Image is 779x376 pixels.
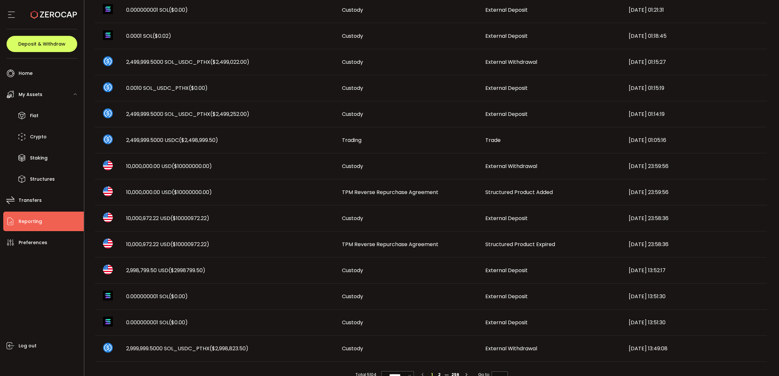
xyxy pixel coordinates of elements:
[103,343,113,353] img: sol_usdc_pthx_portfolio.png
[342,293,363,300] span: Custody
[624,215,767,222] div: [DATE] 23:58:36
[19,341,37,351] span: Log out
[485,32,528,40] span: External Deposit
[126,345,248,352] span: 2,999,999.5000 SOL_USDC_PTHX
[103,187,113,196] img: usd_portfolio.svg
[485,293,528,300] span: External Deposit
[624,110,767,118] div: [DATE] 01:14:19
[126,110,249,118] span: 2,499,999.5000 SOL_USDC_PTHX
[485,162,537,170] span: External Withdrawal
[126,32,171,40] span: 0.0001 SOL
[189,84,208,92] span: ($0.00)
[126,162,212,170] span: 10,000,000.00 USD
[172,162,212,170] span: ($10000000.00)
[624,58,767,66] div: [DATE] 01:15:27
[19,217,42,226] span: Reporting
[342,110,363,118] span: Custody
[342,241,438,248] span: TPM Reverse Repurchase Agreement
[342,162,363,170] span: Custody
[19,90,42,99] span: My Assets
[126,241,209,248] span: 10,000,972.22 USD
[485,345,537,352] span: External Withdrawal
[126,188,212,196] span: 10,000,000.00 USD
[624,345,767,352] div: [DATE] 13:49:08
[342,188,438,196] span: TPM Reverse Repurchase Agreement
[103,317,113,327] img: sol_portfolio.png
[485,110,528,118] span: External Deposit
[30,111,38,120] span: Fiat
[624,136,767,144] div: [DATE] 01:05:16
[169,267,205,274] span: ($2998799.50)
[624,32,767,40] div: [DATE] 01:18:45
[342,84,363,92] span: Custody
[179,136,218,144] span: ($2,498,999.50)
[342,319,363,326] span: Custody
[485,136,501,144] span: Trade
[19,238,47,247] span: Preferences
[342,267,363,274] span: Custody
[624,267,767,274] div: [DATE] 13:52:17
[30,132,47,142] span: Crypto
[103,160,113,170] img: usd_portfolio.svg
[624,162,767,170] div: [DATE] 23:59:56
[485,58,537,66] span: External Withdrawal
[746,345,779,376] iframe: Chat Widget
[485,6,528,14] span: External Deposit
[342,345,363,352] span: Custody
[19,69,33,78] span: Home
[126,84,208,92] span: 0.0010 SOL_USDC_PTHX
[169,6,188,14] span: ($0.00)
[103,134,113,144] img: usdc_portfolio.svg
[624,84,767,92] div: [DATE] 01:15:19
[30,153,48,163] span: Staking
[210,58,249,66] span: ($2,499,022.00)
[210,345,248,352] span: ($2,998,823.50)
[30,174,55,184] span: Structures
[103,30,113,40] img: sol_portfolio.png
[103,82,113,92] img: sol_usdc_pthx_portfolio.png
[485,84,528,92] span: External Deposit
[342,136,361,144] span: Trading
[103,108,113,118] img: sol_usdc_pthx_portfolio.png
[126,58,249,66] span: 2,499,999.5000 SOL_USDC_PTHX
[19,196,42,205] span: Transfers
[18,42,66,46] span: Deposit & Withdraw
[170,215,209,222] span: ($10000972.22)
[126,293,188,300] span: 0.000000001 SOL
[126,215,209,222] span: 10,000,972.22 USD
[342,58,363,66] span: Custody
[485,319,528,326] span: External Deposit
[624,241,767,248] div: [DATE] 23:58:36
[342,6,363,14] span: Custody
[103,213,113,222] img: usd_portfolio.svg
[485,188,553,196] span: Structured Product Added
[624,293,767,300] div: [DATE] 13:51:30
[485,241,555,248] span: Structured Product Expired
[103,291,113,300] img: sol_portfolio.png
[103,239,113,248] img: usd_portfolio.svg
[169,319,188,326] span: ($0.00)
[103,56,113,66] img: sol_usdc_pthx_portfolio.png
[7,36,77,52] button: Deposit & Withdraw
[624,319,767,326] div: [DATE] 13:51:30
[624,6,767,14] div: [DATE] 01:21:31
[485,215,528,222] span: External Deposit
[103,265,113,274] img: usd_portfolio.svg
[126,6,188,14] span: 0.000000001 SOL
[126,267,205,274] span: 2,998,799.50 USD
[103,4,113,14] img: sol_portfolio.png
[342,32,363,40] span: Custody
[126,136,218,144] span: 2,499,999.5000 USDC
[153,32,171,40] span: ($0.02)
[342,215,363,222] span: Custody
[169,293,188,300] span: ($0.00)
[210,110,249,118] span: ($2,499,252.00)
[624,188,767,196] div: [DATE] 23:59:56
[126,319,188,326] span: 0.000000001 SOL
[170,241,209,248] span: ($10000972.22)
[485,267,528,274] span: External Deposit
[172,188,212,196] span: ($10000000.00)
